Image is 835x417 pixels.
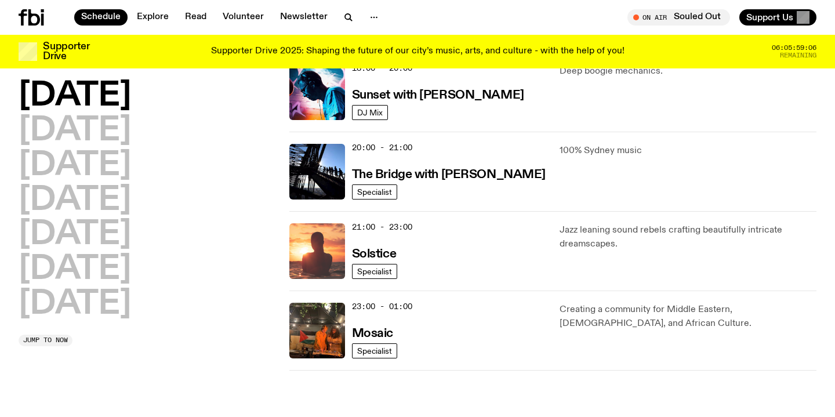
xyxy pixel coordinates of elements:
[352,89,524,101] h3: Sunset with [PERSON_NAME]
[560,303,816,331] p: Creating a community for Middle Eastern, [DEMOGRAPHIC_DATA], and African Culture.
[780,52,816,59] span: Remaining
[772,45,816,51] span: 06:05:59:06
[560,223,816,251] p: Jazz leaning sound rebels crafting beautifully intricate dreamscapes.
[273,9,335,26] a: Newsletter
[746,12,793,23] span: Support Us
[23,337,68,343] span: Jump to now
[43,42,89,61] h3: Supporter Drive
[19,115,131,147] button: [DATE]
[19,288,131,321] button: [DATE]
[178,9,213,26] a: Read
[19,335,72,346] button: Jump to now
[357,108,383,117] span: DJ Mix
[560,144,816,158] p: 100% Sydney music
[19,150,131,182] button: [DATE]
[352,142,412,153] span: 20:00 - 21:00
[352,105,388,120] a: DJ Mix
[19,184,131,217] button: [DATE]
[216,9,271,26] a: Volunteer
[560,64,816,78] p: Deep boogie mechanics.
[74,9,128,26] a: Schedule
[352,343,397,358] a: Specialist
[352,325,393,340] a: Mosaic
[357,346,392,355] span: Specialist
[19,219,131,251] button: [DATE]
[352,248,396,260] h3: Solstice
[352,246,396,260] a: Solstice
[352,184,397,200] a: Specialist
[130,9,176,26] a: Explore
[289,144,345,200] img: People climb Sydney's Harbour Bridge
[352,87,524,101] a: Sunset with [PERSON_NAME]
[357,187,392,196] span: Specialist
[352,169,546,181] h3: The Bridge with [PERSON_NAME]
[357,267,392,275] span: Specialist
[627,9,730,26] button: On AirSouled Out
[19,80,131,113] button: [DATE]
[352,222,412,233] span: 21:00 - 23:00
[739,9,816,26] button: Support Us
[352,166,546,181] a: The Bridge with [PERSON_NAME]
[289,223,345,279] img: A girl standing in the ocean as waist level, staring into the rise of the sun.
[352,328,393,340] h3: Mosaic
[352,301,412,312] span: 23:00 - 01:00
[289,64,345,120] img: Simon Caldwell stands side on, looking downwards. He has headphones on. Behind him is a brightly ...
[352,264,397,279] a: Specialist
[211,46,625,57] p: Supporter Drive 2025: Shaping the future of our city’s music, arts, and culture - with the help o...
[289,303,345,358] img: Tommy and Jono Playing at a fundraiser for Palestine
[19,253,131,286] button: [DATE]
